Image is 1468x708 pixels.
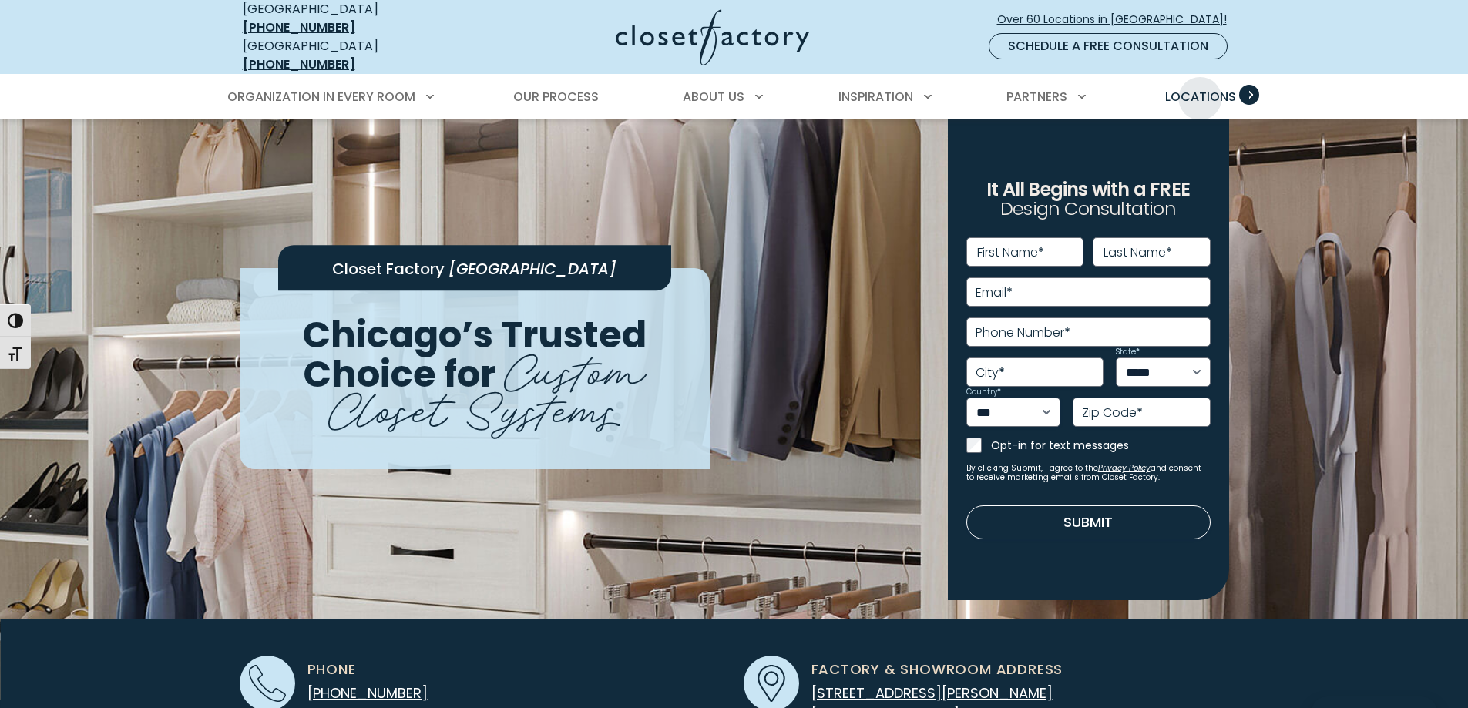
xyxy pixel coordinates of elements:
span: Partners [1006,88,1067,106]
label: Zip Code [1082,407,1143,419]
label: Opt-in for text messages [991,438,1211,453]
span: Closet Factory [332,258,445,280]
span: It All Begins with a FREE [986,176,1190,202]
span: Over 60 Locations in [GEOGRAPHIC_DATA]! [997,12,1239,28]
label: Phone Number [976,327,1070,339]
label: City [976,367,1005,379]
a: [PHONE_NUMBER] [243,55,355,73]
a: Privacy Policy [1098,462,1151,474]
a: Over 60 Locations in [GEOGRAPHIC_DATA]! [996,6,1240,33]
small: By clicking Submit, I agree to the and consent to receive marketing emails from Closet Factory. [966,464,1211,482]
span: [STREET_ADDRESS][PERSON_NAME] [811,683,1053,703]
span: Organization in Every Room [227,88,415,106]
label: Country [966,388,1001,396]
span: Phone [307,659,356,679]
button: Submit [966,505,1211,539]
span: Design Consultation [1000,196,1176,222]
label: Last Name [1104,247,1172,259]
span: Inspiration [838,88,913,106]
label: State [1116,348,1140,356]
img: Closet Factory Logo [616,9,809,65]
span: About Us [683,88,744,106]
a: [PHONE_NUMBER] [307,683,428,703]
nav: Primary Menu [217,75,1252,119]
span: Factory & Showroom Address [811,659,1063,679]
span: Our Process [513,88,599,106]
span: Chicago’s Trusted Choice for [302,309,647,400]
label: First Name [977,247,1044,259]
label: Email [976,287,1013,299]
span: Locations [1165,88,1236,106]
div: [GEOGRAPHIC_DATA] [243,37,466,74]
span: Custom Closet Systems [328,332,647,441]
a: Schedule a Free Consultation [989,33,1228,59]
a: [PHONE_NUMBER] [243,18,355,36]
span: [GEOGRAPHIC_DATA] [448,258,616,280]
